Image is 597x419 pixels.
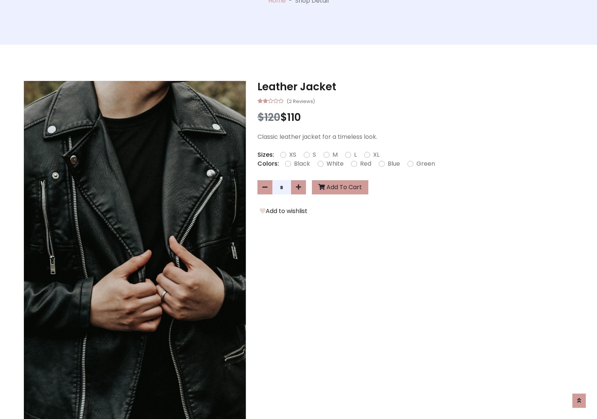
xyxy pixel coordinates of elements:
span: $120 [257,110,280,125]
label: L [354,150,357,159]
h3: $ [257,111,573,124]
label: Blue [388,159,400,168]
label: M [332,150,338,159]
p: Classic leather jacket for a timeless look. [257,132,573,141]
h3: Leather Jacket [257,81,573,93]
button: Add To Cart [312,180,368,194]
button: Add to wishlist [257,206,310,216]
label: S [313,150,316,159]
label: XL [373,150,379,159]
label: Green [416,159,435,168]
label: Black [294,159,310,168]
p: Sizes: [257,150,274,159]
label: XS [289,150,296,159]
small: (2 Reviews) [287,96,315,105]
span: 110 [287,110,301,125]
label: Red [360,159,371,168]
label: White [326,159,344,168]
p: Colors: [257,159,279,168]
